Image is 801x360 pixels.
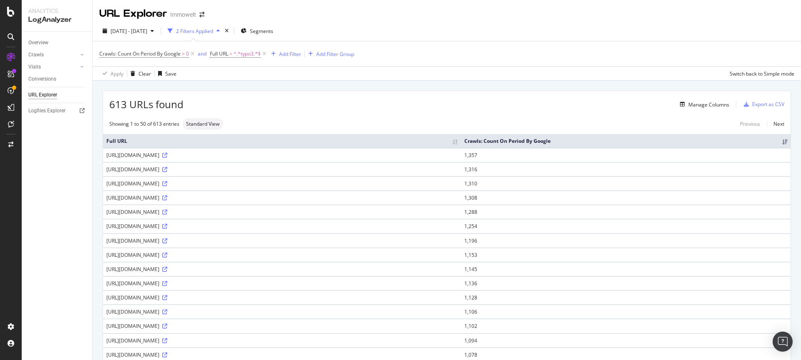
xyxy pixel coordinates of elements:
[106,180,458,187] div: [URL][DOMAIN_NAME]
[28,91,86,99] a: URL Explorer
[198,50,207,58] button: and
[198,50,207,57] div: and
[28,63,78,71] a: Visits
[186,122,219,127] span: Standard View
[229,50,232,57] span: =
[176,28,213,35] div: 2 Filters Applied
[234,48,261,60] span: ^.*typo3.*$
[461,190,791,205] td: 1,308
[182,50,185,57] span: >
[223,27,230,35] div: times
[461,233,791,248] td: 1,196
[461,276,791,290] td: 1,136
[183,118,223,130] div: neutral label
[726,67,794,80] button: Switch back to Simple mode
[99,7,167,21] div: URL Explorer
[199,12,204,18] div: arrow-right-arrow-left
[461,162,791,176] td: 1,316
[186,48,189,60] span: 0
[28,75,56,84] div: Conversions
[106,194,458,201] div: [URL][DOMAIN_NAME]
[106,223,458,230] div: [URL][DOMAIN_NAME]
[268,49,301,59] button: Add Filter
[28,106,86,115] a: Logfiles Explorer
[461,148,791,162] td: 1,357
[106,351,458,358] div: [URL][DOMAIN_NAME]
[28,38,48,47] div: Overview
[109,97,184,112] span: 613 URLs found
[127,67,151,80] button: Clear
[752,101,784,108] div: Export as CSV
[106,308,458,315] div: [URL][DOMAIN_NAME]
[106,166,458,173] div: [URL][DOMAIN_NAME]
[677,99,729,109] button: Manage Columns
[279,51,301,58] div: Add Filter
[461,290,791,304] td: 1,128
[461,176,791,190] td: 1,310
[106,280,458,287] div: [URL][DOMAIN_NAME]
[106,322,458,330] div: [URL][DOMAIN_NAME]
[106,337,458,344] div: [URL][DOMAIN_NAME]
[461,304,791,319] td: 1,106
[139,70,151,77] div: Clear
[28,75,86,84] a: Conversions
[28,106,65,115] div: Logfiles Explorer
[741,98,784,111] button: Export as CSV
[111,70,123,77] div: Apply
[461,248,791,262] td: 1,153
[28,63,41,71] div: Visits
[461,333,791,347] td: 1,094
[164,24,223,38] button: 2 Filters Applied
[730,70,794,77] div: Switch back to Simple mode
[28,91,57,99] div: URL Explorer
[28,51,78,59] a: Crawls
[109,120,179,127] div: Showing 1 to 50 of 613 entries
[461,134,791,148] th: Crawls: Count On Period By Google: activate to sort column ascending
[99,50,181,57] span: Crawls: Count On Period By Google
[250,28,273,35] span: Segments
[305,49,354,59] button: Add Filter Group
[28,15,86,25] div: LogAnalyzer
[155,67,176,80] button: Save
[461,219,791,233] td: 1,254
[99,67,123,80] button: Apply
[461,205,791,219] td: 1,288
[106,208,458,215] div: [URL][DOMAIN_NAME]
[28,38,86,47] a: Overview
[106,294,458,301] div: [URL][DOMAIN_NAME]
[237,24,277,38] button: Segments
[103,134,461,148] th: Full URL: activate to sort column ascending
[28,7,86,15] div: Analytics
[99,24,157,38] button: [DATE] - [DATE]
[165,70,176,77] div: Save
[170,10,196,19] div: Immowelt
[28,51,44,59] div: Crawls
[106,251,458,259] div: [URL][DOMAIN_NAME]
[316,51,354,58] div: Add Filter Group
[767,118,784,130] a: Next
[111,28,147,35] span: [DATE] - [DATE]
[688,101,729,108] div: Manage Columns
[210,50,228,57] span: Full URL
[106,266,458,273] div: [URL][DOMAIN_NAME]
[773,332,793,352] div: Open Intercom Messenger
[106,237,458,244] div: [URL][DOMAIN_NAME]
[106,152,458,159] div: [URL][DOMAIN_NAME]
[461,319,791,333] td: 1,102
[461,262,791,276] td: 1,145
